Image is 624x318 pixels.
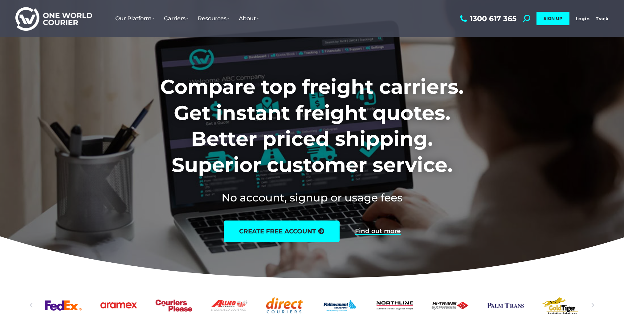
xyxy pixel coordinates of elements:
[459,15,516,22] a: 1300 617 365
[266,295,303,316] a: Direct Couriers logo
[544,16,562,21] span: SIGN UP
[156,295,192,316] div: 7 / 25
[377,295,413,316] a: Northline logo
[198,15,230,22] span: Resources
[542,295,579,316] a: gb
[487,295,524,316] div: 13 / 25
[45,295,82,316] a: FedEx logo
[596,16,609,22] a: Track
[45,295,579,316] div: Slides
[536,12,569,25] a: SIGN UP
[432,295,468,316] a: Hi-Trans_logo
[576,16,589,22] a: Login
[266,295,303,316] div: 9 / 25
[321,295,358,316] div: 10 / 25
[211,295,247,316] a: Allied Express logo
[100,295,137,316] a: Aramex_logo
[542,295,579,316] div: 14 / 25
[377,295,413,316] div: 11 / 25
[321,295,358,316] a: Followmont transoirt web logo
[111,9,159,28] a: Our Platform
[239,15,259,22] span: About
[355,228,401,235] a: Find out more
[234,9,263,28] a: About
[224,221,340,242] a: create free account
[100,295,137,316] div: 6 / 25
[211,295,247,316] div: 8 / 25
[115,15,155,22] span: Our Platform
[15,6,92,31] img: One World Courier
[120,190,504,205] h2: No account, signup or usage fees
[487,295,524,316] a: Palm-Trans-logo_x2-1
[120,74,504,178] h1: Compare top freight carriers. Get instant freight quotes. Better priced shipping. Superior custom...
[156,295,192,316] a: Couriers Please logo
[159,9,193,28] a: Carriers
[193,9,234,28] a: Resources
[164,15,189,22] span: Carriers
[45,295,82,316] div: 5 / 25
[432,295,468,316] div: 12 / 25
